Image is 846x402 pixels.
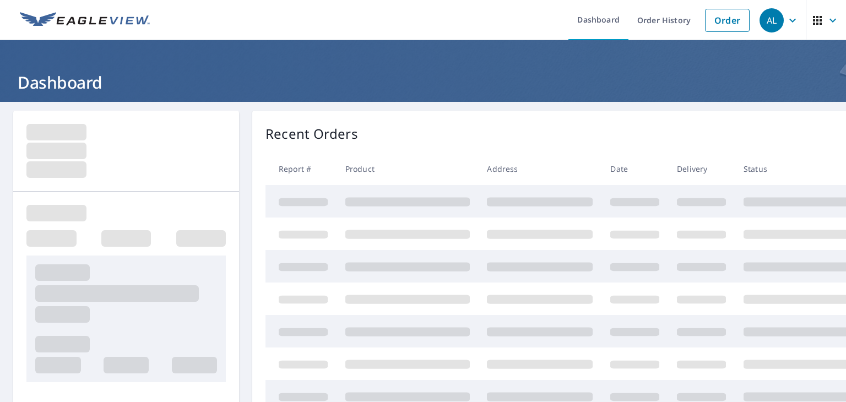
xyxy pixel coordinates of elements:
a: Order [705,9,750,32]
img: EV Logo [20,12,150,29]
th: Address [478,153,601,185]
th: Product [337,153,479,185]
div: AL [760,8,784,32]
h1: Dashboard [13,71,833,94]
th: Report # [265,153,337,185]
p: Recent Orders [265,124,358,144]
th: Date [601,153,668,185]
th: Delivery [668,153,735,185]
